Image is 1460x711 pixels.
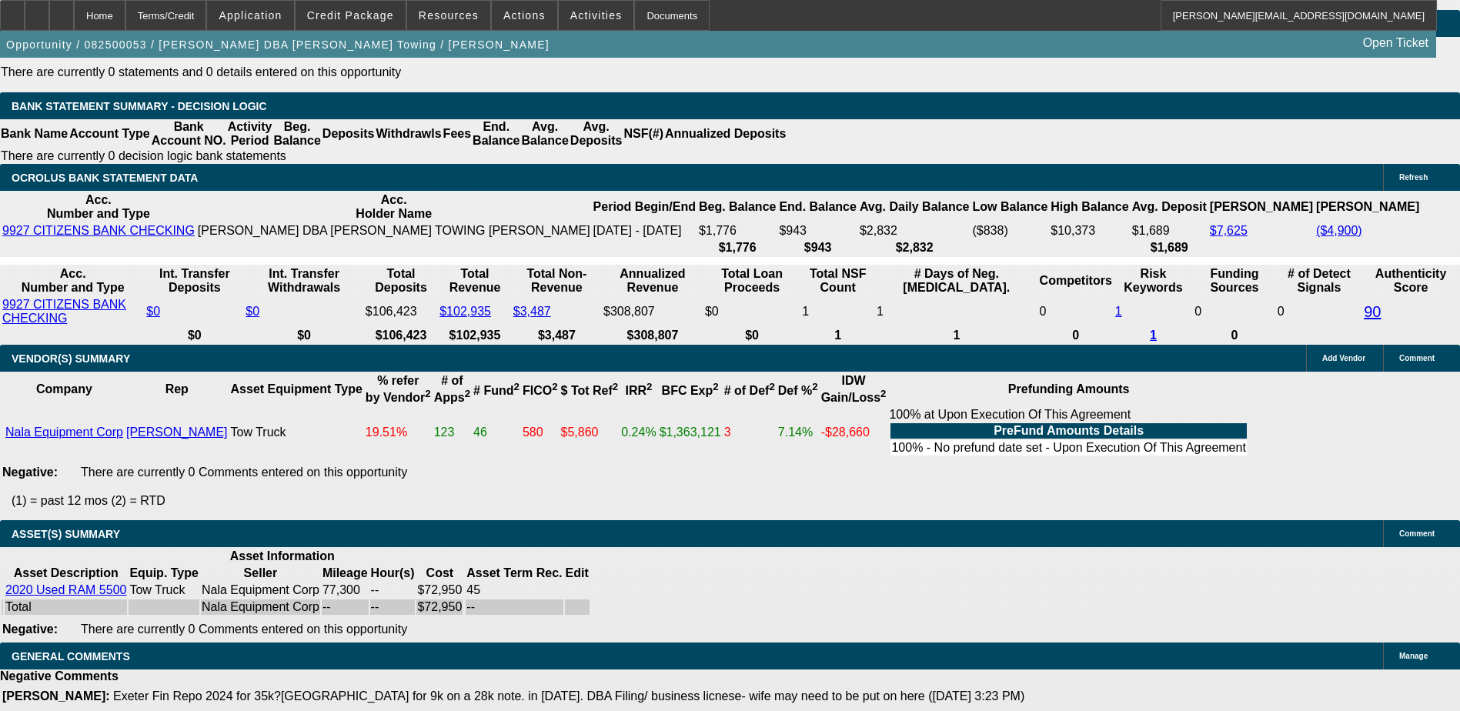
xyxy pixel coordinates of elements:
[465,388,470,399] sup: 2
[434,374,470,404] b: # of Apps
[1357,30,1435,56] a: Open Ticket
[698,192,777,222] th: Beg. Balance
[812,381,817,392] sup: 2
[1399,354,1435,362] span: Comment
[859,192,971,222] th: Avg. Daily Balance
[646,381,652,392] sup: 2
[126,426,228,439] a: [PERSON_NAME]
[777,407,819,458] td: 7.14%
[971,223,1048,239] td: ($838)
[416,599,463,615] td: $72,950
[245,266,363,295] th: Int. Transfer Withdrawals
[492,1,557,30] button: Actions
[466,566,562,579] b: Asset Term Rec.
[559,1,634,30] button: Activities
[513,305,551,318] a: $3,487
[876,328,1037,343] th: 1
[1131,192,1208,222] th: Avg. Deposit
[1050,223,1129,239] td: $10,373
[560,407,620,458] td: $5,860
[322,582,369,598] td: 77,300
[375,119,442,149] th: Withdrawls
[778,223,857,239] td: $943
[439,266,511,295] th: Total Revenue
[12,494,1460,508] p: (1) = past 12 mos (2) = RTD
[1364,303,1381,320] a: 90
[552,381,557,392] sup: 2
[664,119,787,149] th: Annualized Deposits
[1194,266,1275,295] th: Funding Sources
[129,566,199,581] th: Equip. Type
[1115,305,1122,318] a: 1
[593,192,697,222] th: Period Begin/End
[1150,329,1157,342] a: 1
[1316,224,1362,237] a: ($4,900)
[994,424,1144,437] b: PreFund Amounts Details
[1399,529,1435,538] span: Comment
[876,297,1037,326] td: 1
[207,1,293,30] button: Application
[466,566,563,581] th: Asset Term Recommendation
[704,266,800,295] th: Total Loan Proceeds
[1277,297,1361,326] td: 0
[561,384,619,397] b: $ Tot Ref
[370,582,416,598] td: --
[472,119,520,149] th: End. Balance
[366,374,431,404] b: % refer by Vendor
[244,566,278,579] b: Seller
[197,223,591,239] td: [PERSON_NAME] DBA [PERSON_NAME] TOWING [PERSON_NAME]
[1399,652,1428,660] span: Manage
[570,119,623,149] th: Avg. Deposits
[230,549,335,562] b: Asset Information
[473,407,520,458] td: 46
[698,223,777,239] td: $1,776
[1194,297,1275,326] td: 0
[365,266,437,295] th: Total Deposits
[12,100,267,112] span: Bank Statement Summary - Decision Logic
[12,528,120,540] span: ASSET(S) SUMMARY
[859,223,971,239] td: $2,832
[2,192,195,222] th: Acc. Number and Type
[1050,192,1129,222] th: High Balance
[5,426,123,439] a: Nala Equipment Corp
[778,384,818,397] b: Def %
[613,381,618,392] sup: 2
[1315,192,1420,222] th: [PERSON_NAME]
[889,408,1248,457] div: 100% at Upon Execution Of This Agreement
[6,38,550,51] span: Opportunity / 082500053 / [PERSON_NAME] DBA [PERSON_NAME] Towing / [PERSON_NAME]
[365,297,437,326] td: $106,423
[443,119,472,149] th: Fees
[165,382,189,396] b: Rep
[2,466,58,479] b: Negative:
[36,382,92,396] b: Company
[778,240,857,255] th: $943
[5,600,126,614] div: Total
[603,266,703,295] th: Annualized Revenue
[230,407,363,458] td: Tow Truck
[425,388,430,399] sup: 2
[322,119,376,149] th: Deposits
[1008,382,1130,396] b: Prefunding Amounts
[620,407,656,458] td: 0.24%
[145,328,243,343] th: $0
[2,266,144,295] th: Acc. Number and Type
[821,374,887,404] b: IDW Gain/Loss
[1,65,854,79] p: There are currently 0 statements and 0 details entered on this opportunity
[659,407,722,458] td: $1,363,121
[513,266,601,295] th: Total Non-Revenue
[1399,173,1428,182] span: Refresh
[1039,266,1113,295] th: Competitors
[880,388,886,399] sup: 2
[1114,266,1192,295] th: Risk Keywords
[1209,192,1314,222] th: [PERSON_NAME]
[201,582,320,598] td: Nala Equipment Corp
[769,381,774,392] sup: 2
[520,119,569,149] th: Avg. Balance
[113,689,1024,703] span: Exeter Fin Repo 2024 for 35k?[GEOGRAPHIC_DATA] for 9k on a 28k note. in [DATE]. DBA Filing/ busin...
[322,599,369,615] td: --
[81,623,407,636] span: There are currently 0 Comments entered on this opportunity
[246,305,259,318] a: $0
[245,328,363,343] th: $0
[625,384,652,397] b: IRR
[307,9,394,22] span: Credit Package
